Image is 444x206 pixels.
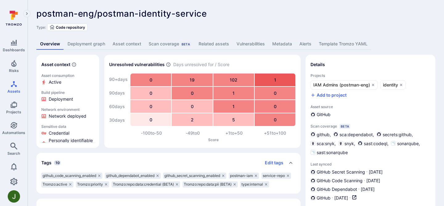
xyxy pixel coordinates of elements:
span: postman-iam [230,173,253,178]
svg: Automatically discovered context associated with the asset [72,62,76,67]
span: Risks [9,68,19,73]
div: Collapse tags [36,153,301,173]
span: Assets [7,89,20,94]
button: Expand navigation menu [23,10,31,17]
h2: Tags [41,160,51,166]
span: Automations [2,130,25,135]
div: 0 [130,113,171,126]
div: Tromzo:active [41,181,73,187]
div: Beta [339,124,350,129]
span: Scan coverage [310,124,337,128]
div: 0 [130,74,171,86]
span: postman-eng/postman-identity-service [36,8,207,19]
a: Click to view evidence [40,106,96,120]
div: Beta [180,42,191,47]
span: Projects [6,110,21,114]
span: [DATE] [361,186,375,192]
div: Tromzo:repo:data:pii (BETA) [183,181,238,187]
li: Active [41,79,94,85]
div: Julia Nakonechna [8,190,20,203]
span: service-repo [263,173,285,178]
a: Overview [36,38,64,50]
h2: Unresolved vulnerabilities [109,61,165,68]
a: Alerts [296,38,315,50]
i: Expand navigation menu [25,11,29,16]
a: Click to view evidence [40,89,96,103]
div: sca:snyk [310,140,335,147]
button: Edit tags [260,158,283,168]
div: 0 [172,87,212,99]
a: IAM Admins (postman-eng) [310,80,378,90]
p: Build pipeline [41,90,94,95]
span: github_dependabot_enabled [106,173,154,178]
p: Network environment [41,107,94,112]
div: -100 to -50 [131,130,172,136]
a: Click to view evidence [40,123,96,151]
div: github_code_scanning_enabled [41,173,102,179]
div: snyk [338,140,354,147]
h2: Details [310,61,325,68]
div: github_secret_scanning_enabled [163,173,226,179]
span: Dashboards [3,48,25,52]
button: Add to project [310,92,347,98]
div: 0 [130,87,171,99]
span: Days unresolved for / Score [173,61,229,68]
p: Sensitive data [41,124,94,129]
li: Network deployed [41,113,94,119]
div: sast:sonarqube [310,149,348,156]
a: Metadata [269,38,296,50]
div: GitHub [310,111,331,118]
span: identity [383,82,398,88]
div: +51 to +100 [254,130,296,136]
div: sonarqube [391,140,419,147]
li: Personally identifiable information (PII) [41,137,94,150]
div: secrets:github [376,131,412,138]
span: [DATE] [366,178,380,184]
div: 5 [213,113,254,126]
span: github_code_scanning_enabled [43,173,96,178]
p: · [364,178,365,184]
span: Type: [36,25,46,30]
span: GitHub Dependabot [317,186,357,192]
div: 1 [255,74,295,86]
p: · [349,195,351,201]
p: Asset consumption [41,73,94,78]
a: Click to view evidence [40,72,96,86]
h2: Asset context [41,61,70,68]
span: GitHub [317,195,331,201]
span: GitHub Code Scanning [317,178,363,184]
div: 19 [172,74,212,86]
div: 2 [172,113,212,126]
div: Scan coverage [149,41,191,47]
div: -49 to 0 [172,130,213,136]
img: ACg8ocJb5u1MqhRZCS4qt_lttNeNnvlQtAsFnznmah6JoQoAHxP7zA=s96-c [8,190,20,203]
div: Asset tabs [36,38,435,50]
p: Score [131,137,296,142]
span: Tromzo:repo:data:pii (BETA) [184,182,232,187]
div: Tromzo:priority [76,181,109,187]
span: IAM Admins (postman-eng) [313,82,370,88]
span: Last synced [310,162,430,166]
div: 90+ days [109,73,128,86]
span: [DATE] [369,169,383,175]
div: github [310,131,330,138]
li: Deployment [41,96,94,102]
span: Number of vulnerabilities in status ‘Open’ ‘Triaged’ and ‘In process’ divided by score and scanne... [166,61,171,68]
div: 0 [255,100,295,113]
a: Open in GitHub dashboard [352,195,357,201]
a: Asset context [109,38,145,50]
p: · [332,195,333,201]
div: 0 [255,87,295,99]
div: 30 days [109,114,128,126]
span: Tromzo:priority [77,182,103,187]
div: 1 [213,87,254,99]
div: postman-iam [229,173,259,179]
p: · [358,186,360,192]
div: 60 days [109,100,128,113]
a: identity [380,80,406,90]
div: 90 days [109,87,128,99]
div: sca:dependabot [333,131,373,138]
a: Related assets [195,38,233,50]
p: · [366,169,368,175]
